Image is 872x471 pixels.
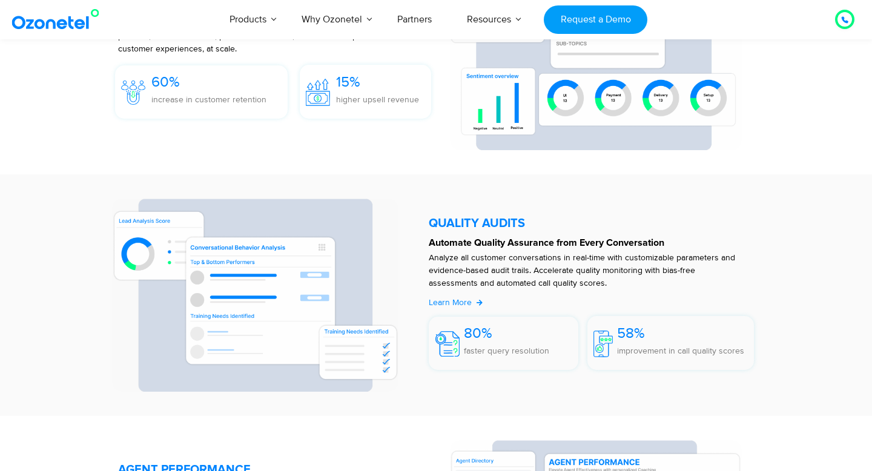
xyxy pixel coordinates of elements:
p: higher upsell revenue [336,93,419,106]
p: improvement in call quality scores [617,344,744,357]
p: faster query resolution [464,344,549,357]
span: 15% [336,73,360,91]
h5: QUALITY AUDITS [429,217,754,229]
span: 80% [464,324,492,342]
strong: Automate Quality Assurance from Every Conversation [429,238,664,248]
img: 15% [306,79,330,106]
a: Request a Demo [544,5,647,34]
img: 80% [435,331,460,357]
p: Analyze all customer conversations in real-time with customizable parameters and evidence-based a... [429,251,742,289]
a: Learn More [429,296,483,309]
img: 60% [121,81,145,105]
span: Learn More [429,297,472,308]
img: 58% [593,331,613,357]
p: increase in customer retention [151,93,266,106]
span: 60% [151,73,180,91]
span: 58% [617,324,645,342]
